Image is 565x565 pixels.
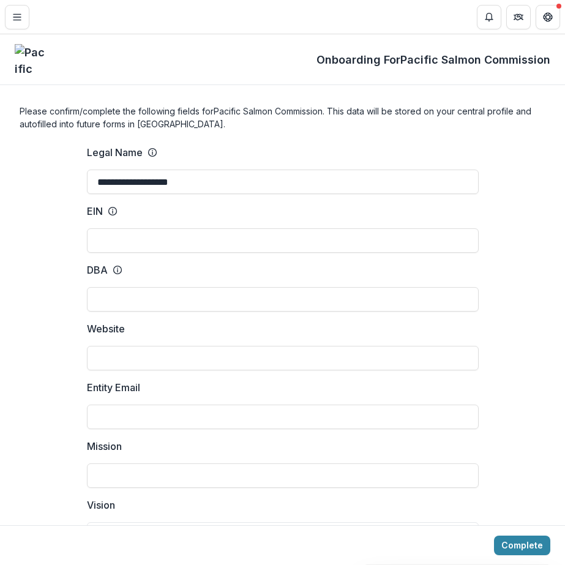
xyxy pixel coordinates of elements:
button: Notifications [477,5,501,29]
p: Onboarding For Pacific Salmon Commission [316,51,550,68]
p: Legal Name [87,145,143,160]
p: Mission [87,439,122,454]
button: Get Help [536,5,560,29]
p: EIN [87,204,103,219]
img: Pacific Salmon Commission logo [15,44,45,75]
button: Complete [494,536,550,555]
p: Vision [87,498,115,512]
button: Toggle Menu [5,5,29,29]
p: Entity Email [87,380,140,395]
h4: Please confirm/complete the following fields for Pacific Salmon Commission . This data will be st... [20,105,545,130]
button: Partners [506,5,531,29]
p: Website [87,321,125,336]
p: DBA [87,263,108,277]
